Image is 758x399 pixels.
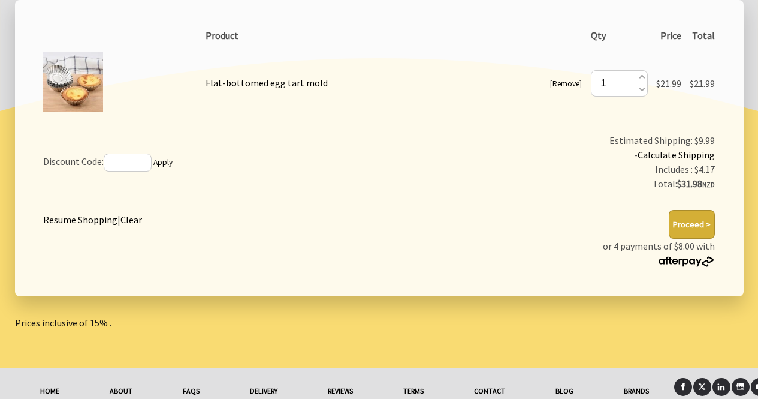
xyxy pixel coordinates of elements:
a: Flat-bottomed egg tart mold [206,77,328,89]
a: Facebook [674,378,692,396]
div: Includes : $4.17 [416,162,715,176]
td: $21.99 [652,47,685,119]
th: Total [685,24,719,47]
td: Estimated Shipping: $9.99 - [411,129,719,196]
button: Proceed > [669,210,715,239]
p: Prices inclusive of 15% . [15,316,744,330]
a: X (Twitter) [693,378,711,396]
th: Qty [586,24,651,47]
a: Resume Shopping [43,214,117,226]
a: Remove [552,79,579,89]
p: or 4 payments of $8.00 with [603,239,715,268]
span: NZD [702,181,715,189]
img: Afterpay [657,256,715,267]
input: If you have a discount code, enter it here and press 'Apply'. [104,154,152,172]
th: Price [652,24,685,47]
a: Calculate Shipping [638,149,715,161]
a: Clear [120,214,142,226]
a: LinkedIn [712,378,730,396]
td: Discount Code: [39,129,412,196]
td: $21.99 [685,47,719,119]
div: Total: [416,176,715,192]
th: Product [201,24,586,47]
strong: $31.98 [677,178,715,190]
a: Apply [153,157,173,167]
div: | [43,210,142,227]
small: [ ] [550,79,582,89]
